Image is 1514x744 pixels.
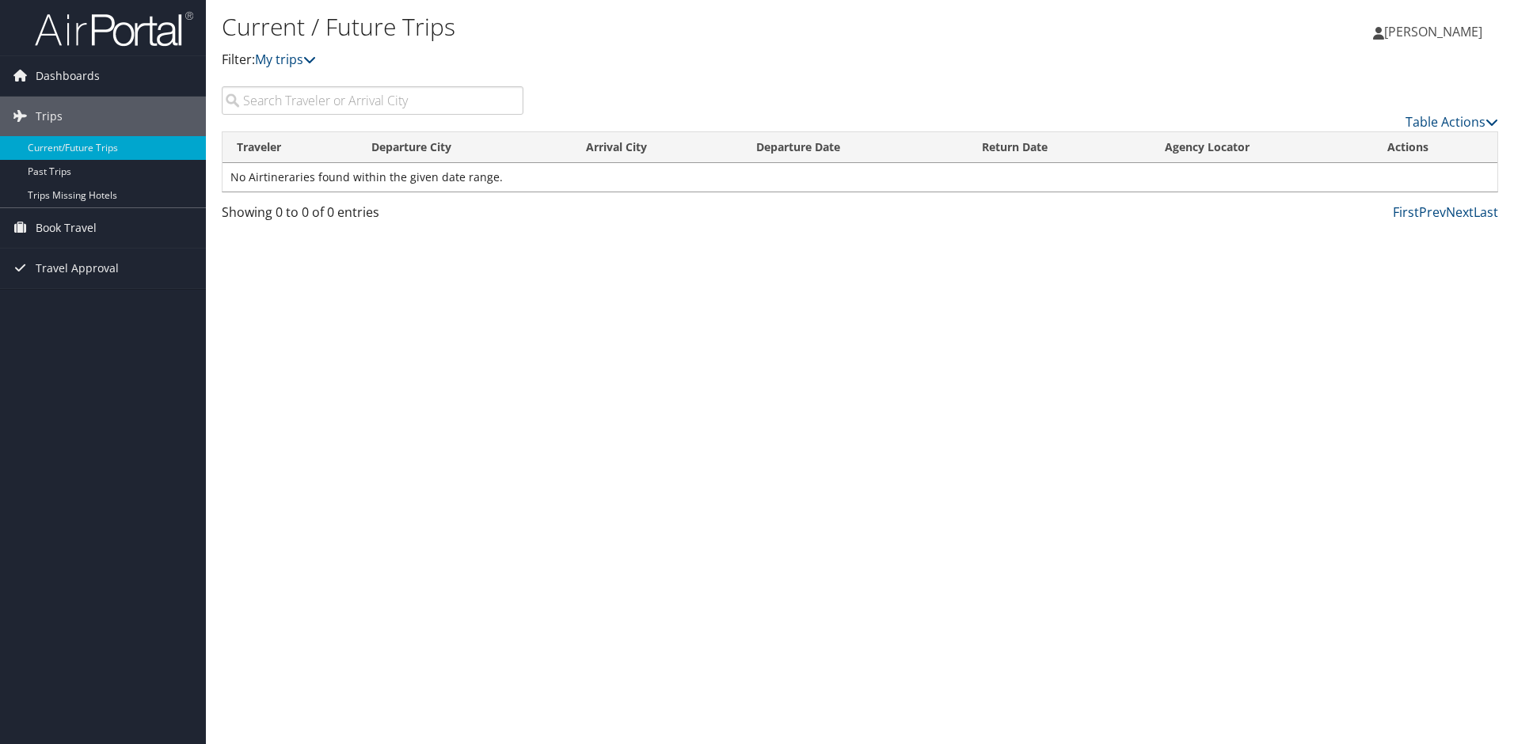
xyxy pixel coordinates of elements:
a: Table Actions [1406,113,1498,131]
h1: Current / Future Trips [222,10,1073,44]
th: Departure Date: activate to sort column descending [742,132,967,163]
th: Return Date: activate to sort column ascending [968,132,1151,163]
span: Dashboards [36,56,100,96]
p: Filter: [222,50,1073,70]
a: Last [1474,203,1498,221]
span: Book Travel [36,208,97,248]
a: Prev [1419,203,1446,221]
th: Actions [1373,132,1497,163]
th: Agency Locator: activate to sort column ascending [1151,132,1373,163]
div: Showing 0 to 0 of 0 entries [222,203,523,230]
th: Arrival City: activate to sort column ascending [572,132,742,163]
span: Travel Approval [36,249,119,288]
span: [PERSON_NAME] [1384,23,1482,40]
th: Departure City: activate to sort column ascending [357,132,572,163]
a: First [1393,203,1419,221]
a: My trips [255,51,316,68]
a: Next [1446,203,1474,221]
span: Trips [36,97,63,136]
input: Search Traveler or Arrival City [222,86,523,115]
td: No Airtineraries found within the given date range. [223,163,1497,192]
th: Traveler: activate to sort column ascending [223,132,357,163]
img: airportal-logo.png [35,10,193,47]
a: [PERSON_NAME] [1373,8,1498,55]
